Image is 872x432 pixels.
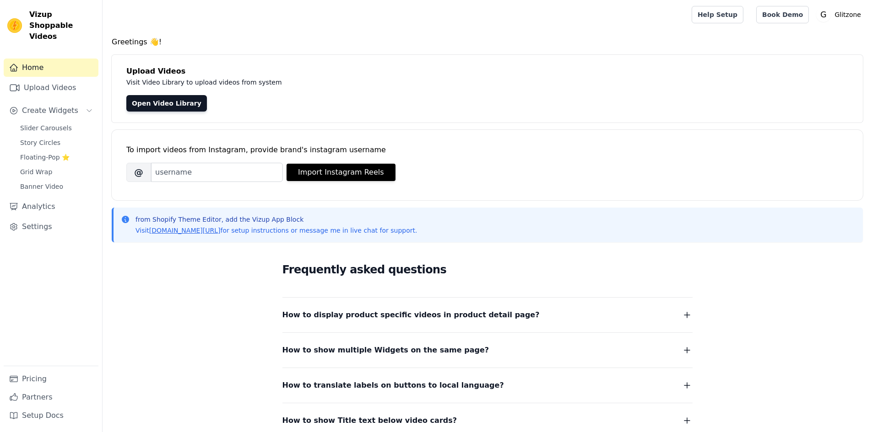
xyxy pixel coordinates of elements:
button: How to show Title text below video cards? [282,414,693,427]
img: Vizup [7,18,22,33]
span: Vizup Shoppable Videos [29,9,95,42]
a: Home [4,59,98,77]
span: Create Widgets [22,105,78,116]
a: Banner Video [15,180,98,193]
span: Banner Video [20,182,63,191]
span: How to translate labels on buttons to local language? [282,379,504,392]
button: How to display product specific videos in product detail page? [282,309,693,321]
span: How to show Title text below video cards? [282,414,457,427]
p: Visit for setup instructions or message me in live chat for support. [135,226,417,235]
span: How to display product specific videos in product detail page? [282,309,540,321]
a: Help Setup [692,6,743,23]
span: How to show multiple Widgets on the same page? [282,344,489,357]
button: How to translate labels on buttons to local language? [282,379,693,392]
a: Pricing [4,370,98,388]
span: Grid Wrap [20,167,52,176]
button: Import Instagram Reels [287,164,395,181]
a: Upload Videos [4,79,98,97]
p: Visit Video Library to upload videos from system [126,77,536,88]
a: [DOMAIN_NAME][URL] [149,227,221,234]
a: Open Video Library [126,95,207,112]
p: Glitzone [831,6,865,23]
button: Create Widgets [4,101,98,120]
a: Story Circles [15,136,98,149]
h4: Greetings 👋! [112,37,863,48]
h4: Upload Videos [126,66,848,77]
a: Settings [4,218,98,236]
a: Book Demo [756,6,809,23]
p: from Shopify Theme Editor, add the Vizup App Block [135,215,417,224]
div: To import videos from Instagram, provide brand's instagram username [126,144,848,155]
span: Story Circles [20,138,60,147]
a: Setup Docs [4,406,98,425]
h2: Frequently asked questions [282,261,693,279]
a: Grid Wrap [15,165,98,178]
a: Slider Carousels [15,122,98,134]
a: Analytics [4,197,98,216]
span: Floating-Pop ⭐ [20,153,70,162]
input: username [151,163,283,182]
a: Partners [4,388,98,406]
button: How to show multiple Widgets on the same page? [282,344,693,357]
a: Floating-Pop ⭐ [15,151,98,164]
button: G Glitzone [816,6,865,23]
text: G [821,10,827,19]
span: @ [126,163,151,182]
span: Slider Carousels [20,123,72,133]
